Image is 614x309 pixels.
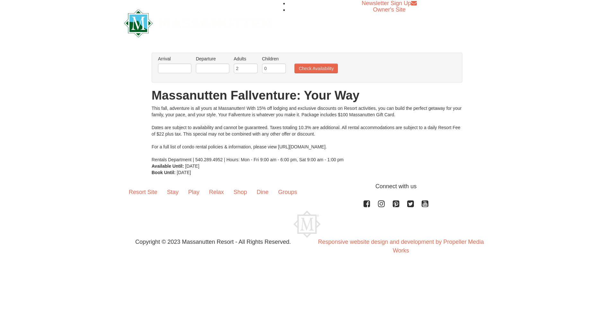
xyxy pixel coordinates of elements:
strong: Available Until: [152,163,184,169]
span: [DATE] [177,170,191,175]
p: Connect with us [124,182,490,191]
a: Massanutten Resort [124,15,271,30]
a: Owner's Site [373,6,406,13]
a: Dine [252,182,273,202]
a: Play [183,182,204,202]
a: Groups [273,182,302,202]
img: Massanutten Resort Logo [294,211,320,238]
label: Departure [196,56,229,62]
a: Relax [204,182,229,202]
img: Massanutten Resort Logo [124,9,271,37]
div: This fall, adventure is all yours at Massanutten! With 15% off lodging and exclusive discounts on... [152,105,462,163]
strong: Book Until: [152,170,176,175]
h1: Massanutten Fallventure: Your Way [152,89,462,102]
a: Responsive website design and development by Propeller Media Works [318,239,484,254]
a: Shop [229,182,252,202]
a: Resort Site [124,182,162,202]
label: Adults [234,56,258,62]
button: Check Availability [294,64,338,73]
label: Children [262,56,286,62]
span: [DATE] [185,163,199,169]
label: Arrival [158,56,191,62]
p: Copyright © 2023 Massanutten Resort - All Rights Reserved. [119,238,307,246]
a: Stay [162,182,183,202]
